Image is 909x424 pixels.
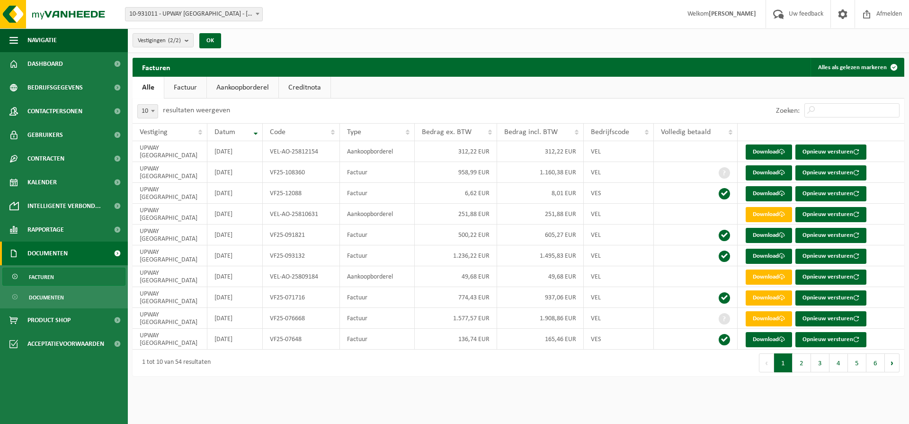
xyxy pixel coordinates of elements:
[795,144,866,160] button: Opnieuw versturen
[795,311,866,326] button: Opnieuw versturen
[415,204,497,225] td: 251,88 EUR
[746,144,792,160] a: Download
[746,332,792,347] a: Download
[776,107,800,115] label: Zoeken:
[848,353,866,372] button: 5
[133,329,207,350] td: UPWAY [GEOGRAPHIC_DATA]
[866,353,885,372] button: 6
[795,249,866,264] button: Opnieuw versturen
[133,33,194,47] button: Vestigingen(2/2)
[263,225,340,245] td: VF25-091821
[746,228,792,243] a: Download
[133,141,207,162] td: UPWAY [GEOGRAPHIC_DATA]
[746,290,792,306] a: Download
[2,288,125,306] a: Documenten
[263,329,340,350] td: VF25-07648
[138,105,158,118] span: 10
[27,28,57,52] span: Navigatie
[746,249,792,264] a: Download
[168,37,181,44] count: (2/2)
[584,141,654,162] td: VEL
[584,225,654,245] td: VEL
[163,107,230,114] label: resultaten weergeven
[133,287,207,308] td: UPWAY [GEOGRAPHIC_DATA]
[199,33,221,48] button: OK
[263,308,340,329] td: VF25-076668
[746,311,792,326] a: Download
[340,225,415,245] td: Factuur
[27,99,82,123] span: Contactpersonen
[829,353,848,372] button: 4
[125,7,263,21] span: 10-931011 - UPWAY BELGIUM - MECHELEN
[125,8,262,21] span: 10-931011 - UPWAY BELGIUM - MECHELEN
[795,207,866,222] button: Opnieuw versturen
[774,353,793,372] button: 1
[140,128,168,136] span: Vestiging
[340,245,415,266] td: Factuur
[133,58,180,76] h2: Facturen
[263,204,340,225] td: VEL-AO-25810631
[746,165,792,180] a: Download
[137,354,211,371] div: 1 tot 10 van 54 resultaten
[584,308,654,329] td: VEL
[415,329,497,350] td: 136,74 EUR
[137,104,158,118] span: 10
[207,308,263,329] td: [DATE]
[263,245,340,266] td: VF25-093132
[133,204,207,225] td: UPWAY [GEOGRAPHIC_DATA]
[27,171,57,194] span: Kalender
[27,52,63,76] span: Dashboard
[340,266,415,287] td: Aankoopborderel
[795,228,866,243] button: Opnieuw versturen
[497,141,584,162] td: 312,22 EUR
[340,329,415,350] td: Factuur
[504,128,558,136] span: Bedrag incl. BTW
[415,225,497,245] td: 500,22 EUR
[497,329,584,350] td: 165,46 EUR
[497,266,584,287] td: 49,68 EUR
[584,329,654,350] td: VES
[795,165,866,180] button: Opnieuw versturen
[497,287,584,308] td: 937,06 EUR
[214,128,235,136] span: Datum
[340,162,415,183] td: Factuur
[497,245,584,266] td: 1.495,83 EUR
[746,186,792,201] a: Download
[27,218,64,242] span: Rapportage
[795,332,866,347] button: Opnieuw versturen
[133,245,207,266] td: UPWAY [GEOGRAPHIC_DATA]
[497,308,584,329] td: 1.908,86 EUR
[811,353,829,372] button: 3
[885,353,900,372] button: Next
[415,162,497,183] td: 958,99 EUR
[133,77,164,99] a: Alle
[27,308,71,332] span: Product Shop
[497,225,584,245] td: 605,27 EUR
[133,183,207,204] td: UPWAY [GEOGRAPHIC_DATA]
[795,186,866,201] button: Opnieuw versturen
[138,34,181,48] span: Vestigingen
[207,77,278,99] a: Aankoopborderel
[263,183,340,204] td: VF25-12088
[29,268,54,286] span: Facturen
[27,332,104,356] span: Acceptatievoorwaarden
[340,141,415,162] td: Aankoopborderel
[340,183,415,204] td: Factuur
[661,128,711,136] span: Volledig betaald
[811,58,903,77] button: Alles als gelezen markeren
[2,268,125,286] a: Facturen
[164,77,206,99] a: Factuur
[591,128,629,136] span: Bedrijfscode
[340,287,415,308] td: Factuur
[497,162,584,183] td: 1.160,38 EUR
[27,147,64,171] span: Contracten
[795,290,866,306] button: Opnieuw versturen
[584,287,654,308] td: VEL
[584,162,654,183] td: VEL
[27,194,101,218] span: Intelligente verbond...
[340,308,415,329] td: Factuur
[415,245,497,266] td: 1.236,22 EUR
[584,204,654,225] td: VEL
[207,245,263,266] td: [DATE]
[207,141,263,162] td: [DATE]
